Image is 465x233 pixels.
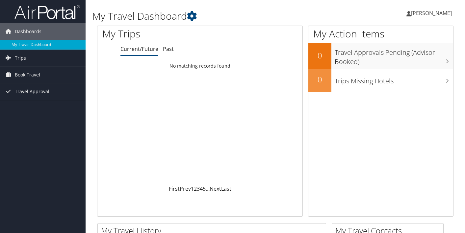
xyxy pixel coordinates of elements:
span: Travel Approval [15,83,49,100]
h3: Travel Approvals Pending (Advisor Booked) [335,45,453,66]
span: Dashboards [15,23,41,40]
img: airportal-logo.png [14,4,80,20]
a: 2 [194,185,197,192]
a: 5 [203,185,206,192]
h1: My Trips [102,27,212,41]
a: Prev [180,185,191,192]
a: Last [221,185,231,192]
td: No matching records found [97,60,302,72]
a: First [169,185,180,192]
a: Next [210,185,221,192]
a: 4 [200,185,203,192]
a: 1 [191,185,194,192]
h3: Trips Missing Hotels [335,73,453,86]
h1: My Travel Dashboard [92,9,336,23]
a: 3 [197,185,200,192]
a: Current/Future [120,45,158,53]
a: 0Travel Approvals Pending (Advisor Booked) [308,43,453,69]
h1: My Action Items [308,27,453,41]
span: … [206,185,210,192]
span: [PERSON_NAME] [411,10,452,17]
a: 0Trips Missing Hotels [308,69,453,92]
a: [PERSON_NAME] [406,3,458,23]
span: Trips [15,50,26,66]
a: Past [163,45,174,53]
h2: 0 [308,50,331,61]
span: Book Travel [15,67,40,83]
h2: 0 [308,74,331,85]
